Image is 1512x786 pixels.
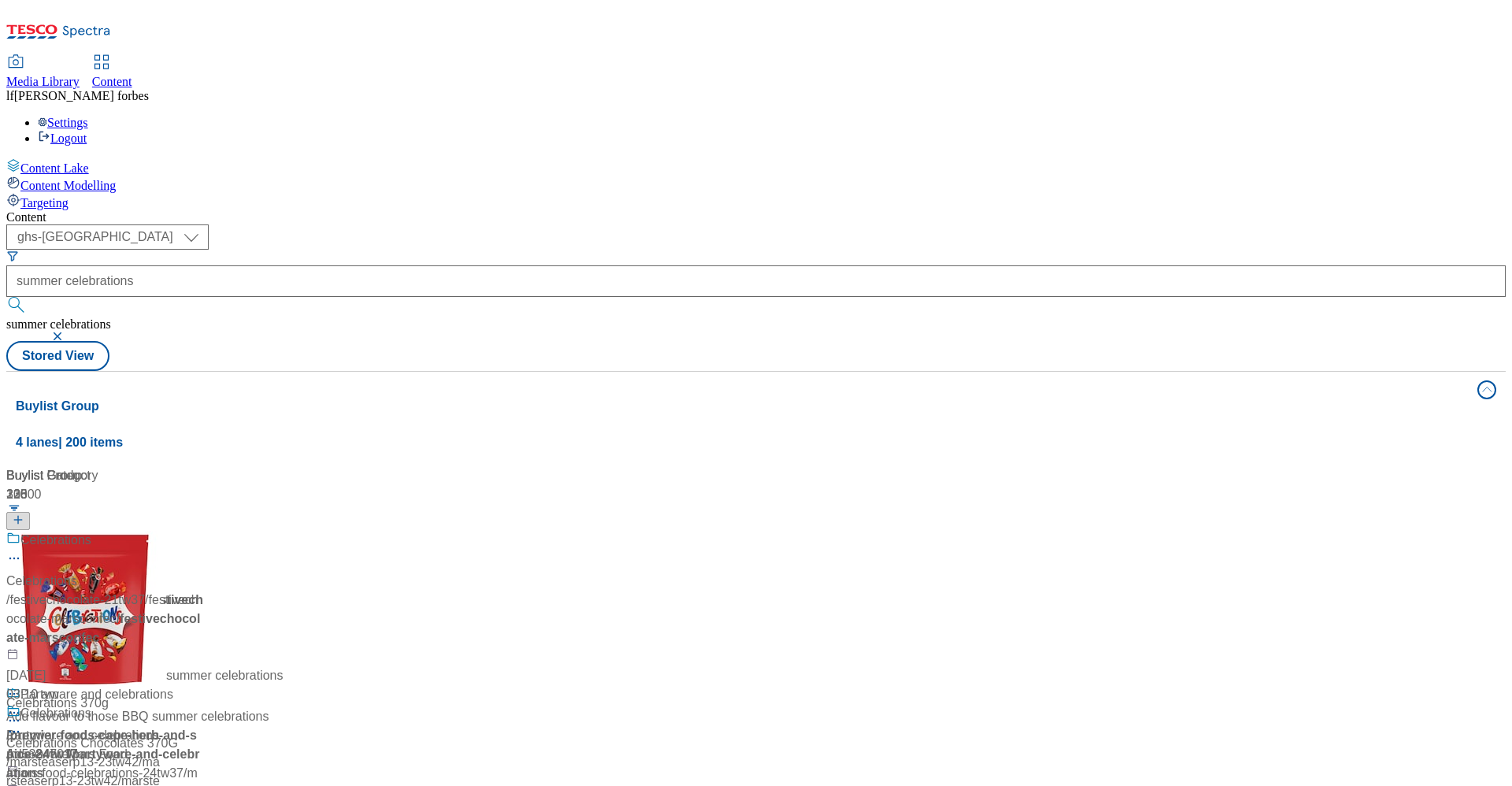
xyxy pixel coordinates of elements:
span: summer celebrations [6,317,111,331]
a: Media Library [6,56,80,89]
button: Buylist Group4 lanes| 200 items [6,372,1506,460]
div: Celebrations [20,531,91,550]
span: Targeting [20,196,69,209]
span: / mars-food-celebrations-24tw37 [6,766,183,780]
a: Content Modelling [6,176,1506,193]
a: Content [92,56,132,89]
span: / festivechocolate-21tw37 [6,593,145,606]
a: Targeting [6,193,1506,210]
div: Buylist Category [6,466,295,485]
span: 4 lanes | 200 items [16,436,123,449]
span: Media Library [6,75,80,88]
h4: Buylist Group [16,397,1468,416]
div: [DATE] [6,666,295,685]
div: Celebrations [20,704,91,723]
svg: Search Filters [6,250,19,262]
span: / festivechocolate-marsconfec [6,593,198,625]
div: Celebrations [6,572,77,591]
div: Content [6,210,1506,224]
span: Content [92,75,132,88]
div: 315 [6,485,295,504]
a: Content Lake [6,158,1506,176]
span: Content Lake [20,161,89,175]
span: Content Modelling [20,179,116,192]
span: / festivechocolate-marsconfec [6,612,200,644]
div: 03:10 am [6,685,295,704]
a: Settings [38,116,88,129]
input: Search [6,265,1506,297]
span: lf [6,89,14,102]
span: [PERSON_NAME] forbes [14,89,149,102]
a: Logout [38,132,87,145]
button: Stored View [6,341,109,371]
div: Ad538470 Mars Food [6,745,128,764]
